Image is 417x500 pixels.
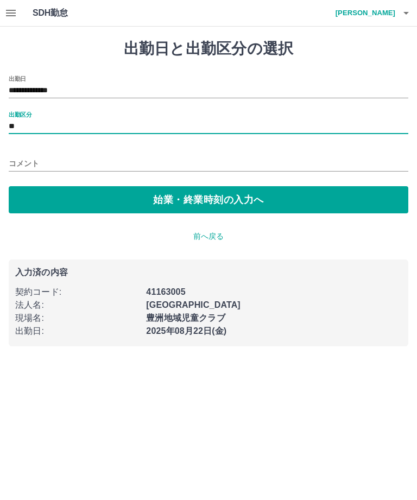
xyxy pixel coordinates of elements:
b: 豊洲地域児童クラブ [146,313,225,322]
b: 41163005 [146,287,185,296]
b: [GEOGRAPHIC_DATA] [146,300,241,309]
h1: 出勤日と出勤区分の選択 [9,40,408,58]
label: 出勤日 [9,74,26,83]
p: 前へ戻る [9,231,408,242]
button: 始業・終業時刻の入力へ [9,186,408,213]
p: 現場名 : [15,312,140,325]
p: 法人名 : [15,299,140,312]
p: 入力済の内容 [15,268,402,277]
label: 出勤区分 [9,110,31,118]
p: 出勤日 : [15,325,140,338]
b: 2025年08月22日(金) [146,326,226,336]
p: 契約コード : [15,286,140,299]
